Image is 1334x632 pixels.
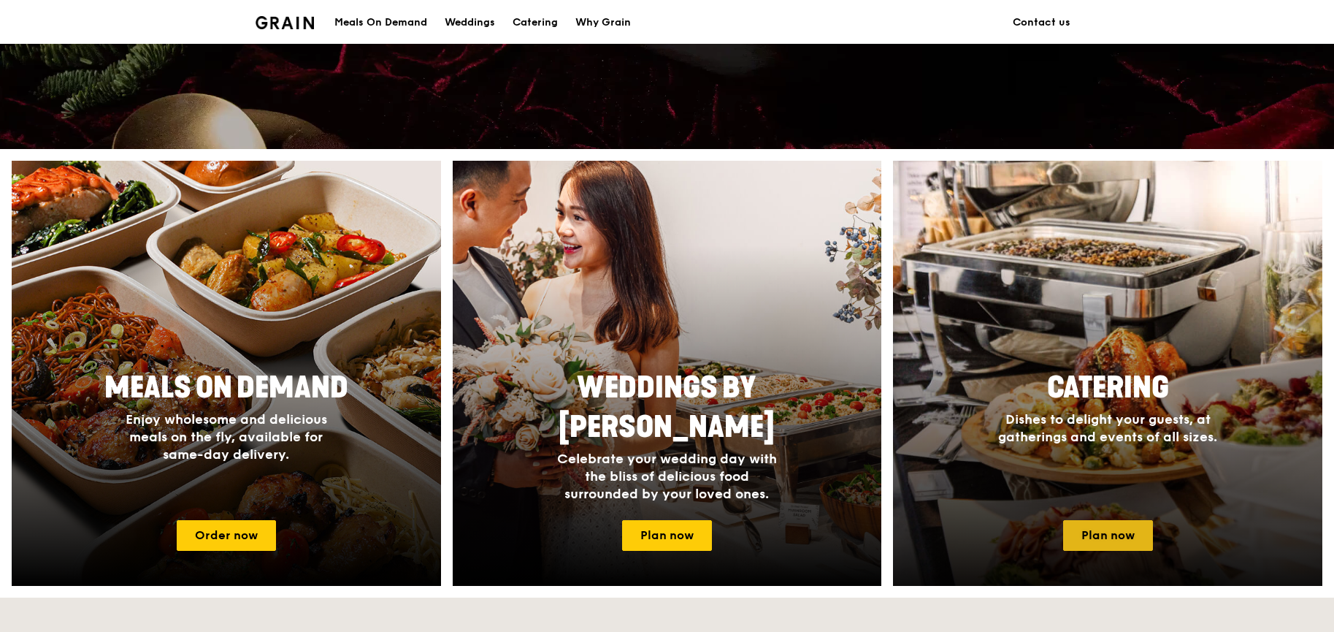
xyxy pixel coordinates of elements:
div: Meals On Demand [334,1,427,45]
a: Meals On DemandEnjoy wholesome and delicious meals on the fly, available for same-day delivery.Or... [12,161,441,586]
a: CateringDishes to delight your guests, at gatherings and events of all sizes.Plan now [893,161,1322,586]
img: weddings-card.4f3003b8.jpg [453,161,882,586]
img: meals-on-demand-card.d2b6f6db.png [12,161,441,586]
a: Weddings [436,1,504,45]
div: Catering [513,1,558,45]
a: Plan now [622,520,712,551]
a: Order now [177,520,276,551]
a: Contact us [1004,1,1079,45]
div: Why Grain [575,1,631,45]
a: Why Grain [567,1,640,45]
span: Enjoy wholesome and delicious meals on the fly, available for same-day delivery. [126,411,327,462]
a: Weddings by [PERSON_NAME]Celebrate your wedding day with the bliss of delicious food surrounded b... [453,161,882,586]
span: Weddings by [PERSON_NAME] [559,370,775,445]
span: Celebrate your wedding day with the bliss of delicious food surrounded by your loved ones. [557,451,777,502]
span: Catering [1047,370,1169,406]
a: Plan now [1063,520,1153,551]
a: Catering [504,1,567,45]
img: Grain [256,16,315,29]
span: Meals On Demand [104,370,348,406]
span: Dishes to delight your guests, at gatherings and events of all sizes. [998,411,1217,445]
div: Weddings [445,1,495,45]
